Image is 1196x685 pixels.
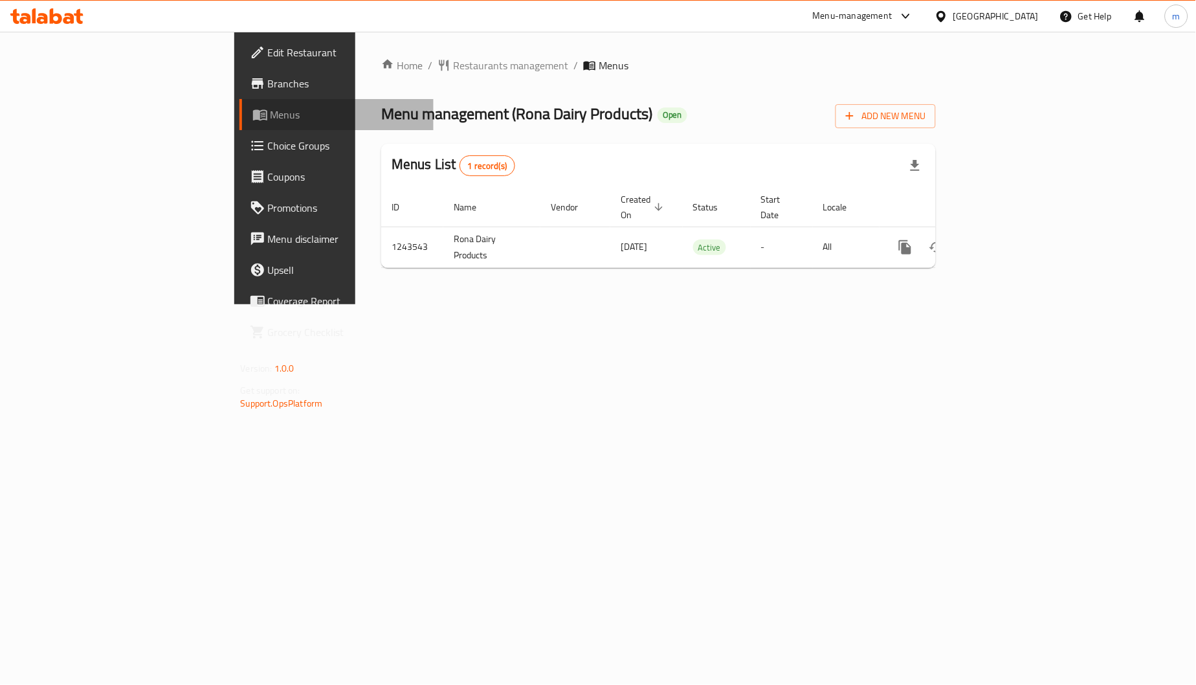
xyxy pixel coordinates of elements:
a: Choice Groups [239,130,434,161]
span: Menu management ( Rona Dairy Products ) [381,99,652,128]
a: Edit Restaurant [239,37,434,68]
span: Version: [241,360,272,377]
span: Menus [271,107,424,122]
span: Restaurants management [453,58,568,73]
span: Created On [621,192,667,223]
span: Menus [599,58,628,73]
a: Branches [239,68,434,99]
span: [DATE] [621,238,647,255]
nav: breadcrumb [381,58,936,73]
span: Edit Restaurant [268,45,424,60]
li: / [573,58,578,73]
a: Grocery Checklist [239,317,434,348]
div: Open [658,107,687,123]
button: Add New Menu [836,104,936,128]
div: [GEOGRAPHIC_DATA] [953,9,1039,23]
span: Active [693,240,726,255]
a: Menu disclaimer [239,223,434,254]
h2: Menus List [392,155,515,176]
a: Coverage Report [239,286,434,317]
span: Coverage Report [268,293,424,309]
span: Branches [268,76,424,91]
a: Support.OpsPlatform [241,395,323,412]
a: Menus [239,99,434,130]
span: Coupons [268,169,424,185]
span: Get support on: [241,382,300,399]
td: Rona Dairy Products [443,227,540,267]
span: Name [454,199,493,215]
a: Coupons [239,161,434,192]
div: Export file [900,150,931,181]
td: - [751,227,813,267]
a: Upsell [239,254,434,286]
span: Vendor [551,199,595,215]
span: Open [658,109,687,120]
span: Choice Groups [268,138,424,153]
span: Status [693,199,735,215]
div: Menu-management [813,8,892,24]
th: Actions [880,188,1024,227]
span: ID [392,199,416,215]
span: 1.0.0 [274,360,294,377]
span: Locale [823,199,864,215]
span: Start Date [761,192,797,223]
button: Change Status [921,232,952,263]
a: Restaurants management [437,58,568,73]
span: Add New Menu [846,108,925,124]
div: Active [693,240,726,255]
span: Menu disclaimer [268,231,424,247]
button: more [890,232,921,263]
span: 1 record(s) [460,160,515,172]
span: Promotions [268,200,424,216]
table: enhanced table [381,188,1024,268]
span: Grocery Checklist [268,324,424,340]
span: m [1173,9,1180,23]
a: Promotions [239,192,434,223]
td: All [813,227,880,267]
span: Upsell [268,262,424,278]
